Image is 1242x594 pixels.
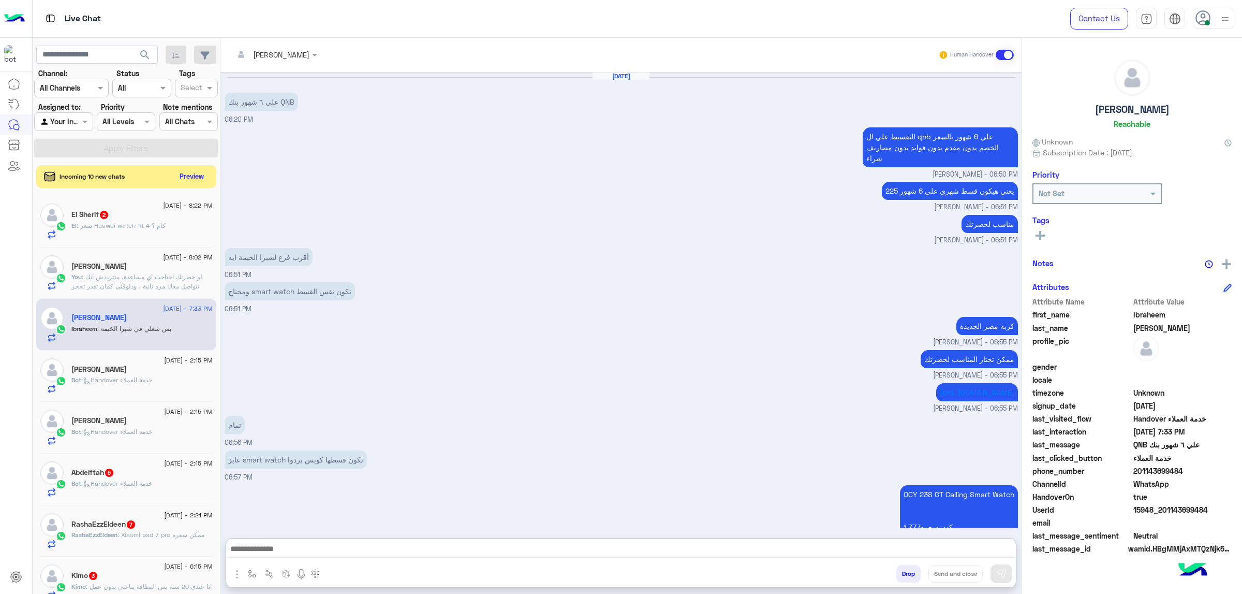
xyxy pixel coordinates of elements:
[933,338,1018,347] span: [PERSON_NAME] - 06:55 PM
[179,82,202,95] div: Select
[1133,453,1232,463] span: خدمة العملاء
[248,570,256,578] img: select flow
[132,46,158,68] button: search
[1032,453,1131,463] span: last_clicked_button
[1133,361,1232,372] span: null
[1032,374,1131,385] span: locale
[1114,119,1150,128] h6: Reachable
[225,451,367,469] p: 1/9/2025, 6:57 PM
[44,12,57,25] img: tab
[1032,336,1131,359] span: profile_pic
[295,568,307,581] img: send voice note
[4,45,23,64] img: 1403182699927242
[100,211,108,219] span: 2
[81,480,152,487] span: : Handover خدمة العملاء
[117,531,204,539] span: Xiaomi pad 7 pro ممكن سعره
[1032,466,1131,476] span: phone_number
[116,68,139,79] label: Status
[265,570,273,578] img: Trigger scenario
[956,317,1018,335] p: 1/9/2025, 6:55 PM
[163,102,212,112] label: Note mentions
[1133,336,1159,361] img: defaultAdmin.png
[1032,439,1131,450] span: last_message
[164,356,212,365] span: [DATE] - 2:15 PM
[164,407,212,416] span: [DATE] - 2:15 PM
[244,565,261,582] button: select flow
[71,376,81,384] span: Bot
[1133,400,1232,411] span: 2025-09-01T10:10:44.94Z
[1032,323,1131,334] span: last_name
[1133,517,1232,528] span: null
[863,127,1018,167] p: 1/9/2025, 6:50 PM
[1115,60,1150,95] img: defaultAdmin.png
[71,262,127,271] h5: Hossam Hassan
[71,416,127,425] h5: Mahmoud Sharaf
[934,202,1018,212] span: [PERSON_NAME] - 06:51 PM
[1095,104,1170,115] h5: [PERSON_NAME]
[1133,439,1232,450] span: علي ٦ شهور بنك QNB
[936,383,1018,401] p: 1/9/2025, 6:55 PM
[71,210,109,219] h5: El Sherif
[225,416,245,434] p: 1/9/2025, 6:56 PM
[1032,282,1069,292] h6: Attributes
[1032,491,1131,502] span: HandoverOn
[996,569,1007,579] img: send message
[1133,491,1232,502] span: true
[71,520,136,529] h5: RashaEzzEldeen
[928,565,983,583] button: Send and close
[1222,259,1231,269] img: add
[1133,426,1232,437] span: 2025-09-01T16:33:58.0379736Z
[56,582,66,592] img: WhatsApp
[4,8,25,30] img: Logo
[60,172,125,181] span: Incoming 10 new chats
[71,222,77,229] span: El
[71,313,127,322] h5: Ibraheem Mohamed
[40,461,64,485] img: defaultAdmin.png
[164,511,212,520] span: [DATE] - 2:21 PM
[1032,361,1131,372] span: gender
[163,304,212,313] span: [DATE] - 7:33 PM
[56,376,66,386] img: WhatsApp
[225,115,253,123] span: 06:20 PM
[1133,413,1232,424] span: Handover خدمة العملاء
[1133,504,1232,515] span: 15948_201143699484
[593,73,649,80] h6: [DATE]
[175,169,209,184] button: Preview
[164,459,212,468] span: [DATE] - 2:15 PM
[97,325,171,332] span: بس شغلي في شبرا الخيمة
[56,221,66,231] img: WhatsApp
[896,565,921,583] button: Drop
[225,93,298,111] p: 1/9/2025, 6:20 PM
[1133,530,1232,541] span: 0
[179,68,195,79] label: Tags
[71,428,81,436] span: Bot
[225,271,252,279] span: 06:51 PM
[261,565,278,582] button: Trigger scenario
[1032,504,1131,515] span: UserId
[311,570,319,578] img: make a call
[1133,466,1232,476] span: 201143699484
[962,215,1018,233] p: 1/9/2025, 6:51 PM
[40,513,64,537] img: defaultAdmin.png
[71,365,127,374] h5: Mohammed Hassan
[225,473,253,481] span: 06:57 PM
[1128,543,1232,554] span: wamid.HBgMMjAxMTQzNjk5NDg0FQIAEhggM0VGMzU3NDI3RUFFRjI4NzFFM0YyOEVDRURFNTI5QzkA
[950,51,994,59] small: Human Handover
[81,376,152,384] span: : Handover خدمة العملاء
[38,102,81,112] label: Assigned to:
[282,570,290,578] img: create order
[225,439,253,446] span: 06:56 PM
[71,273,82,281] span: You
[940,388,1014,397] a: [URL][DOMAIN_NAME]
[1219,12,1232,25] img: profile
[71,468,114,477] h5: Abdelftah
[163,253,212,262] span: [DATE] - 8:02 PM
[56,273,66,283] img: WhatsApp
[65,12,101,26] p: Live Chat
[139,49,151,61] span: search
[71,325,97,332] span: Ibraheem
[164,562,212,571] span: [DATE] - 6:15 PM
[1136,8,1157,30] a: tab
[231,568,243,581] img: send attachment
[56,324,66,335] img: WhatsApp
